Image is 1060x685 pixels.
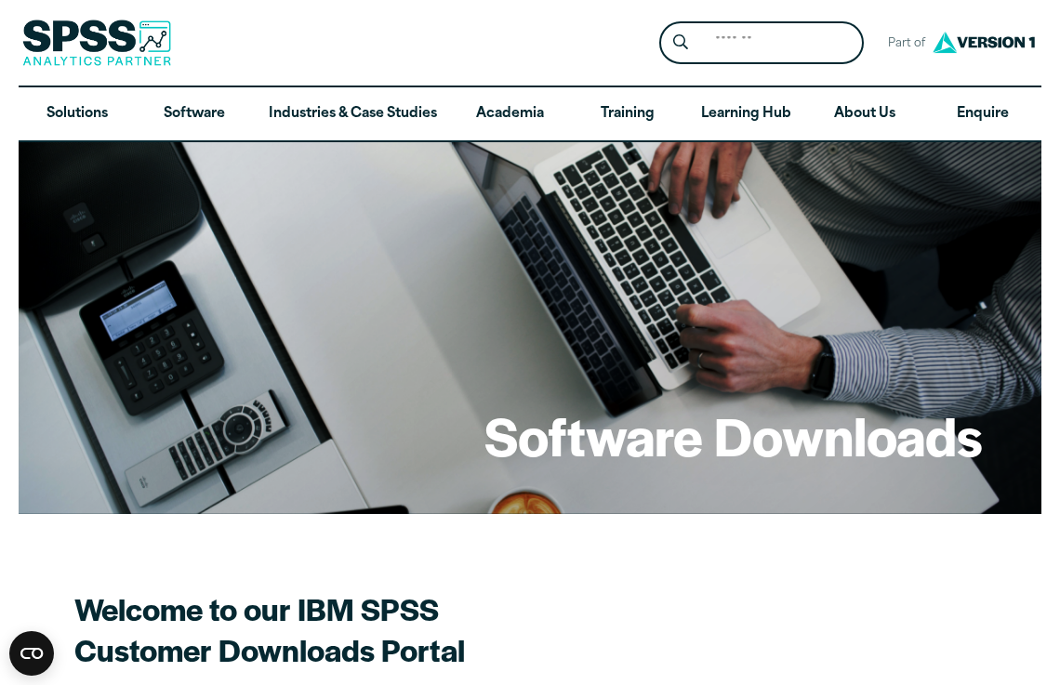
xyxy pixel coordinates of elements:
a: About Us [806,87,923,141]
nav: Desktop version of site main menu [19,87,1041,141]
img: Version1 Logo [928,25,1040,59]
button: Search magnifying glass icon [664,26,698,60]
form: Site Header Search Form [659,21,864,65]
svg: Search magnifying glass icon [673,34,688,50]
a: Industries & Case Studies [254,87,452,141]
a: Academia [452,87,569,141]
a: Software [136,87,253,141]
h1: Software Downloads [484,400,983,470]
button: Open CMP widget [9,631,54,676]
h2: Welcome to our IBM SPSS Customer Downloads Portal [74,588,725,670]
a: Training [569,87,686,141]
a: Enquire [924,87,1041,141]
a: Learning Hub [686,87,806,141]
span: Part of [879,31,928,58]
a: Solutions [19,87,136,141]
img: SPSS Analytics Partner [22,20,171,66]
